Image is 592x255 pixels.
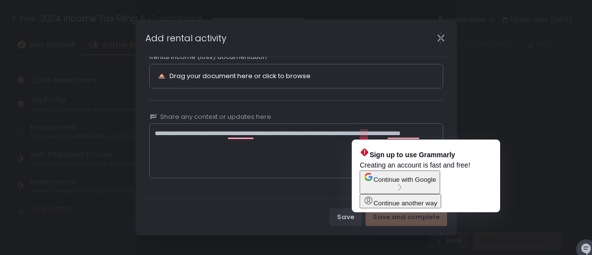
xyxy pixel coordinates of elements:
[425,32,457,44] div: Close
[145,31,226,45] h1: Add rental activity
[337,213,354,222] div: Save
[149,53,270,61] span: Rental income (loss) documentation*
[169,73,310,79] div: Drag your document here or click to browse
[330,208,362,226] button: Save
[149,123,443,178] textarea: To enrich screen reader interactions, please activate Accessibility in Grammarly extension settings
[160,113,271,121] span: Share any context or updates here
